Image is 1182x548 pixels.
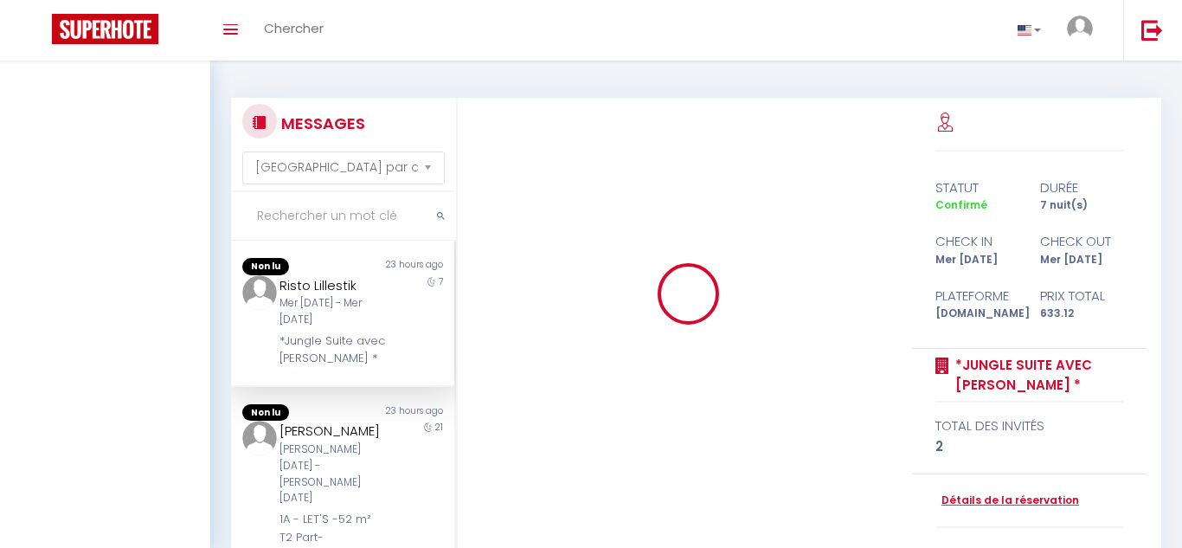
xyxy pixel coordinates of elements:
div: [DOMAIN_NAME] [924,306,1029,322]
div: Risto Lillestik [279,275,387,296]
div: Mer [DATE] - Mer [DATE] [279,295,387,328]
div: 23 hours ago [343,404,454,422]
div: [PERSON_NAME] [279,421,387,442]
img: ... [242,275,277,310]
div: Prix total [1029,286,1134,306]
span: Confirmé [935,197,987,212]
span: 7 [439,275,443,288]
img: ... [1067,16,1093,42]
img: Super Booking [52,14,158,44]
div: 2 [935,436,1123,457]
div: Mer [DATE] [924,252,1029,268]
span: Chercher [264,19,324,37]
div: Plateforme [924,286,1029,306]
div: 23 hours ago [343,258,454,275]
a: Détails de la réservation [935,493,1079,509]
div: 7 nuit(s) [1029,197,1134,214]
span: 21 [435,421,443,434]
div: statut [924,177,1029,198]
input: Rechercher un mot clé [231,192,456,241]
div: *Jungle Suite avec [PERSON_NAME] * [279,332,387,368]
div: 633.12 [1029,306,1134,322]
span: Non lu [242,404,289,422]
a: *Jungle Suite avec [PERSON_NAME] * [949,355,1123,396]
div: check out [1029,231,1134,252]
img: logout [1141,19,1163,41]
h3: MESSAGES [277,104,365,143]
div: Mer [DATE] [1029,252,1134,268]
div: [PERSON_NAME] [DATE] - [PERSON_NAME] [DATE] [279,442,387,506]
img: ... [242,421,277,455]
span: Non lu [242,258,289,275]
div: total des invités [935,416,1123,436]
div: durée [1029,177,1134,198]
div: check in [924,231,1029,252]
